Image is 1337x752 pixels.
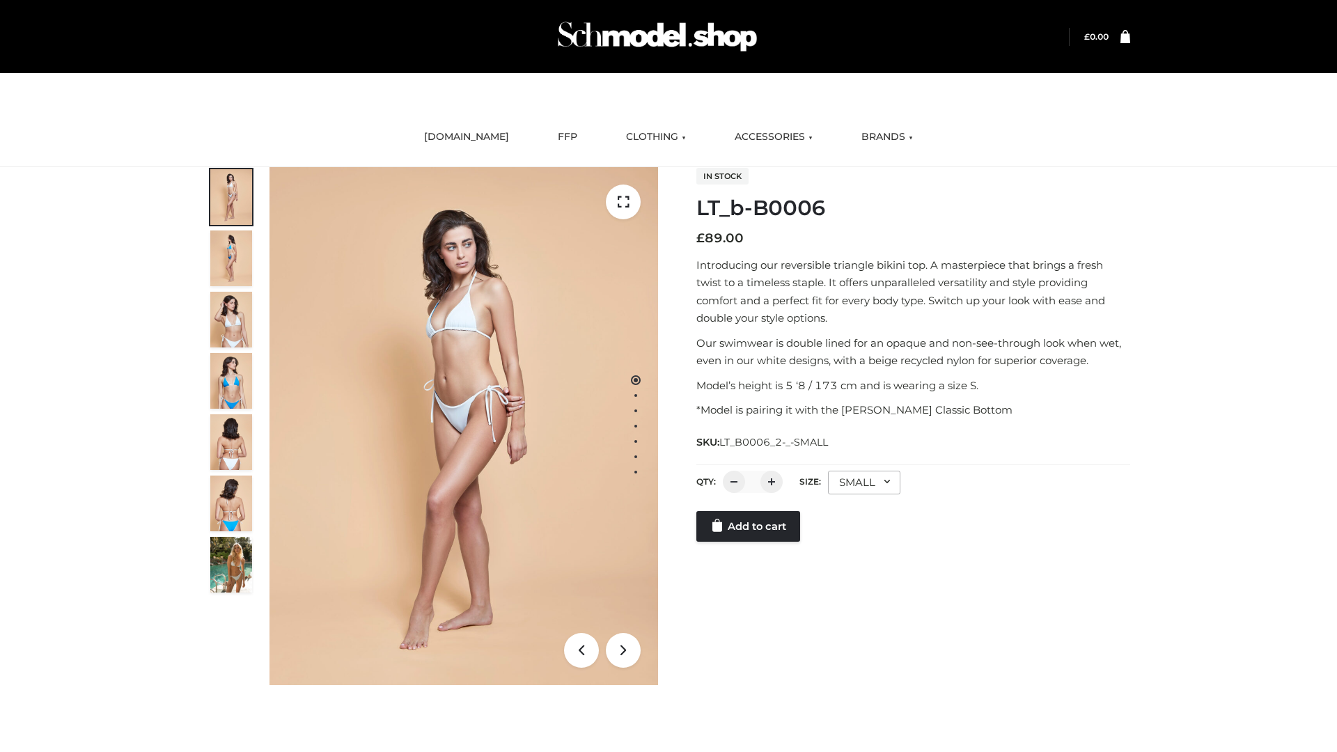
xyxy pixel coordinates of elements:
h1: LT_b-B0006 [696,196,1130,221]
img: ArielClassicBikiniTop_CloudNine_AzureSky_OW114ECO_1-scaled.jpg [210,169,252,225]
img: ArielClassicBikiniTop_CloudNine_AzureSky_OW114ECO_1 [269,167,658,685]
div: SMALL [828,471,900,494]
label: Size: [799,476,821,487]
img: ArielClassicBikiniTop_CloudNine_AzureSky_OW114ECO_7-scaled.jpg [210,414,252,470]
img: Schmodel Admin 964 [553,9,762,64]
span: SKU: [696,434,829,451]
a: Add to cart [696,511,800,542]
span: LT_B0006_2-_-SMALL [719,436,828,448]
img: ArielClassicBikiniTop_CloudNine_AzureSky_OW114ECO_3-scaled.jpg [210,292,252,347]
a: £0.00 [1084,31,1109,42]
span: £ [1084,31,1090,42]
p: *Model is pairing it with the [PERSON_NAME] Classic Bottom [696,401,1130,419]
img: Arieltop_CloudNine_AzureSky2.jpg [210,537,252,593]
p: Our swimwear is double lined for an opaque and non-see-through look when wet, even in our white d... [696,334,1130,370]
a: FFP [547,122,588,152]
img: ArielClassicBikiniTop_CloudNine_AzureSky_OW114ECO_2-scaled.jpg [210,230,252,286]
a: ACCESSORIES [724,122,823,152]
span: £ [696,230,705,246]
span: In stock [696,168,749,185]
bdi: 89.00 [696,230,744,246]
a: [DOMAIN_NAME] [414,122,519,152]
p: Model’s height is 5 ‘8 / 173 cm and is wearing a size S. [696,377,1130,395]
a: BRANDS [851,122,923,152]
a: CLOTHING [616,122,696,152]
label: QTY: [696,476,716,487]
img: ArielClassicBikiniTop_CloudNine_AzureSky_OW114ECO_4-scaled.jpg [210,353,252,409]
bdi: 0.00 [1084,31,1109,42]
p: Introducing our reversible triangle bikini top. A masterpiece that brings a fresh twist to a time... [696,256,1130,327]
img: ArielClassicBikiniTop_CloudNine_AzureSky_OW114ECO_8-scaled.jpg [210,476,252,531]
